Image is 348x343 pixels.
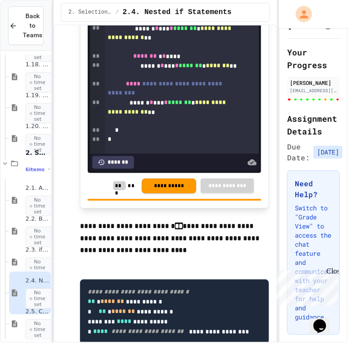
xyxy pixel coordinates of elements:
h3: Need Help? [295,178,332,200]
span: 2.3. if Statements [25,246,49,254]
h2: Assignment Details [287,112,340,138]
div: [EMAIL_ADDRESS][DOMAIN_NAME] [290,87,337,94]
span: Back to Teams [23,11,42,40]
span: 6 items [25,167,45,173]
div: My Account [286,4,314,25]
span: No time set [25,196,52,217]
span: 2. Selection and Iteration [69,9,112,16]
span: Due Date: [287,141,310,163]
p: Switch to "Grade View" to access the chat feature and communicate with your teacher for help and ... [295,204,332,322]
span: 2.5. Compound Boolean Expressions [25,308,49,316]
span: No time set [25,72,52,93]
span: No time set [25,134,52,155]
span: 2.4. Nested if Statements [123,7,232,18]
span: / [116,9,119,16]
span: 2. Selection and Iteration [25,149,49,157]
iframe: chat widget [310,307,339,334]
span: 1.18. Coding Practice 1a (1.1-1.6) [25,61,49,69]
iframe: chat widget [273,267,339,306]
span: No time set [25,319,52,340]
span: 1.19. Multiple Choice Exercises for Unit 1a (1.1-1.6) [25,92,49,99]
span: No time set [25,103,52,124]
span: No time set [25,258,52,278]
h2: Your Progress [287,46,340,71]
span: 2.2. Boolean Expressions [25,215,49,223]
div: Chat with us now!Close [4,4,63,58]
span: No time set [25,288,52,309]
span: [DATE] [313,146,343,159]
div: [PERSON_NAME] [290,79,337,87]
span: No time set [25,227,52,248]
button: Back to Teams [8,6,44,45]
span: 2.4. Nested if Statements [25,277,49,285]
span: 1.20. Unit Summary 1b (1.7-1.15) [25,123,49,130]
span: 2.1. Algorithms with Selection and Repetition [25,184,49,192]
span: • [48,166,50,173]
